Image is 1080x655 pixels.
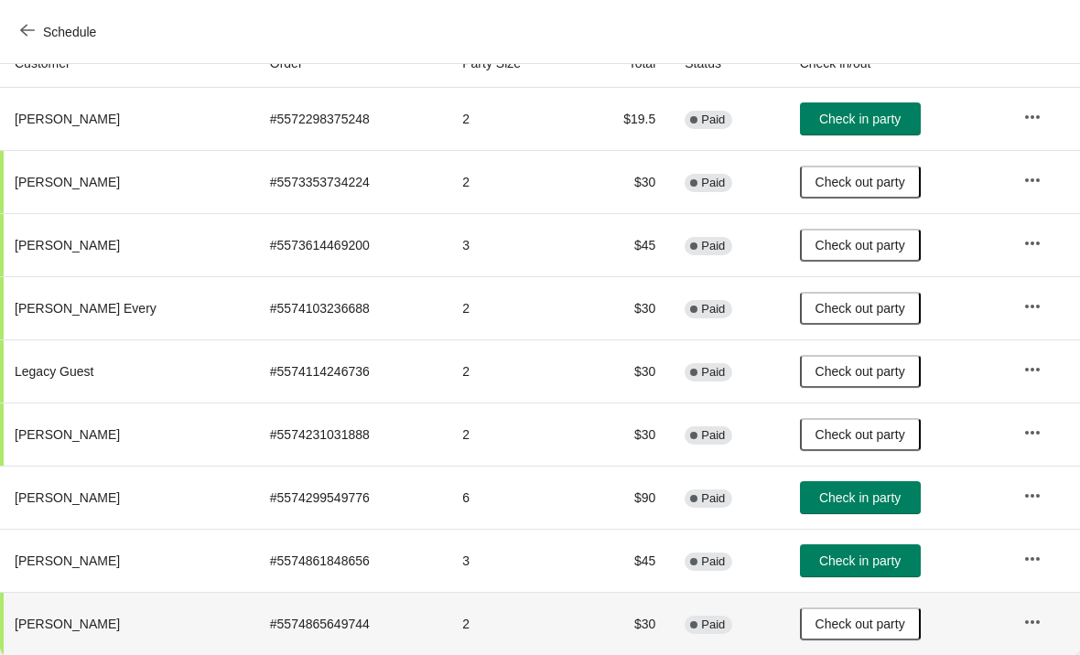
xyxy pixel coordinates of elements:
span: Paid [701,617,725,632]
td: $45 [578,529,670,592]
span: Paid [701,428,725,443]
span: Check out party [815,427,905,442]
td: 2 [448,276,578,339]
td: $30 [578,592,670,655]
td: 2 [448,150,578,213]
td: # 5573353734224 [255,150,448,213]
td: $45 [578,213,670,276]
button: Schedule [9,16,111,48]
td: 2 [448,592,578,655]
button: Check out party [800,607,921,640]
span: [PERSON_NAME] [15,112,120,126]
td: $30 [578,403,670,466]
span: Check out party [815,301,905,316]
button: Check out party [800,292,921,325]
span: Schedule [43,25,96,39]
td: $30 [578,339,670,403]
span: [PERSON_NAME] [15,427,120,442]
button: Check in party [800,544,921,577]
td: 3 [448,529,578,592]
span: Check in party [819,490,901,505]
span: Paid [701,239,725,253]
td: # 5574114246736 [255,339,448,403]
span: Paid [701,554,725,569]
span: Check out party [815,364,905,379]
span: Paid [701,365,725,380]
span: Check in party [819,553,901,568]
td: 2 [448,403,578,466]
td: 2 [448,339,578,403]
button: Check in party [800,102,921,135]
span: [PERSON_NAME] Every [15,301,157,316]
span: Paid [701,302,725,317]
span: [PERSON_NAME] [15,617,120,631]
span: [PERSON_NAME] [15,490,120,505]
span: [PERSON_NAME] [15,553,120,568]
td: 2 [448,88,578,150]
td: # 5572298375248 [255,88,448,150]
span: Paid [701,113,725,127]
td: $90 [578,466,670,529]
span: Paid [701,491,725,506]
td: $30 [578,150,670,213]
button: Check out party [800,418,921,451]
td: # 5574299549776 [255,466,448,529]
td: $19.5 [578,88,670,150]
button: Check out party [800,229,921,262]
td: # 5574865649744 [255,592,448,655]
span: Check in party [819,112,901,126]
td: 3 [448,213,578,276]
td: # 5573614469200 [255,213,448,276]
button: Check in party [800,481,921,514]
td: # 5574861848656 [255,529,448,592]
span: Check out party [815,238,905,252]
button: Check out party [800,355,921,388]
span: Check out party [815,175,905,189]
td: # 5574231031888 [255,403,448,466]
td: $30 [578,276,670,339]
span: [PERSON_NAME] [15,175,120,189]
span: Paid [701,176,725,190]
td: # 5574103236688 [255,276,448,339]
span: Legacy Guest [15,364,93,379]
span: Check out party [815,617,905,631]
td: 6 [448,466,578,529]
button: Check out party [800,166,921,199]
span: [PERSON_NAME] [15,238,120,252]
